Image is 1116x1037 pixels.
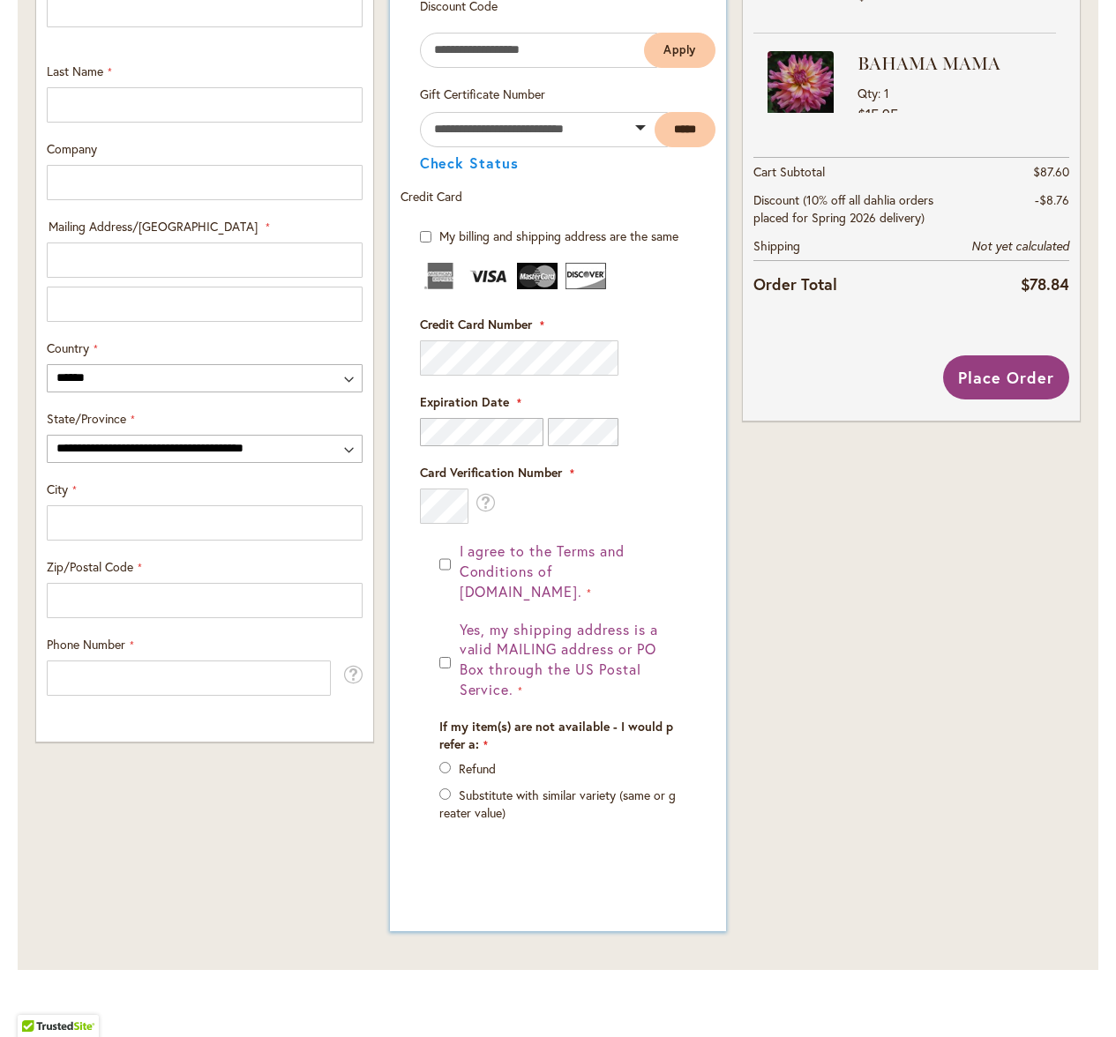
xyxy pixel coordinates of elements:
[644,33,716,68] button: Apply
[420,393,509,410] span: Expiration Date
[47,410,126,427] span: State/Province
[47,339,89,356] span: Country
[971,238,1069,254] span: Not yet calculated
[958,367,1054,388] span: Place Order
[420,464,562,481] span: Card Verification Number
[858,105,898,123] span: $15.95
[517,263,558,289] img: MasterCard
[753,191,933,226] span: Discount (10% off all dahlia orders placed for Spring 2026 delivery)
[47,558,133,575] span: Zip/Postal Code
[1021,273,1069,295] span: $78.84
[884,85,889,101] span: 1
[565,263,606,289] img: Discover
[768,51,834,117] img: BAHAMA MAMA
[420,156,520,170] button: Check Status
[858,85,878,101] span: Qty
[47,63,103,79] span: Last Name
[439,228,678,244] span: My billing and shipping address are the same
[753,271,837,296] strong: Order Total
[663,42,697,57] span: Apply
[468,263,509,289] img: Visa
[401,188,462,205] span: Credit Card
[460,541,625,601] span: I agree to the Terms and Conditions of [DOMAIN_NAME].
[420,316,532,332] span: Credit Card Number
[47,481,68,497] span: City
[420,263,461,289] img: American Express
[1033,163,1069,180] span: $87.60
[420,86,545,102] span: Gift Certificate Number
[753,157,959,186] th: Cart Subtotal
[439,718,673,752] span: If my item(s) are not available - I would prefer a:
[943,355,1069,399] button: Place Order
[460,620,658,699] span: Yes, my shipping address is a valid MAILING address or PO Box through the US Postal Service.
[858,51,1052,76] strong: BAHAMA MAMA
[49,218,258,235] span: Mailing Address/[GEOGRAPHIC_DATA]
[47,636,125,653] span: Phone Number
[13,974,63,1024] iframe: Launch Accessibility Center
[47,140,97,157] span: Company
[1035,191,1069,208] span: -$8.76
[753,237,800,254] span: Shipping
[439,787,676,821] label: Substitute with similar variety (same or greater value)
[459,760,496,777] label: Refund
